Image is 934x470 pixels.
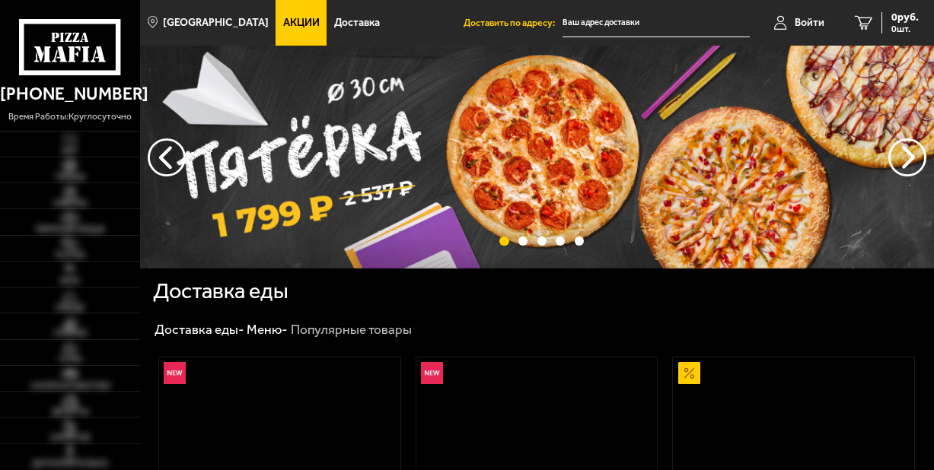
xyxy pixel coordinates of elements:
button: точки переключения [518,237,528,246]
img: Новинка [421,362,443,384]
button: точки переключения [575,237,584,246]
button: точки переключения [556,237,565,246]
span: Акции [283,17,320,28]
img: Акционный [678,362,700,384]
input: Ваш адрес доставки [563,9,749,37]
div: Популярные товары [291,321,412,338]
span: Войти [795,17,824,28]
a: Доставка еды- [155,322,244,337]
button: следующий [148,138,186,176]
span: [GEOGRAPHIC_DATA] [163,17,269,28]
span: 0 руб. [891,12,919,23]
a: Меню- [247,322,288,337]
span: 0 шт. [891,24,919,33]
img: Новинка [164,362,186,384]
button: точки переключения [537,237,547,246]
button: точки переключения [499,237,508,246]
span: Доставить по адресу: [464,18,563,27]
span: Доставка [334,17,380,28]
button: предыдущий [888,138,926,176]
h1: Доставка еды [153,280,288,302]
